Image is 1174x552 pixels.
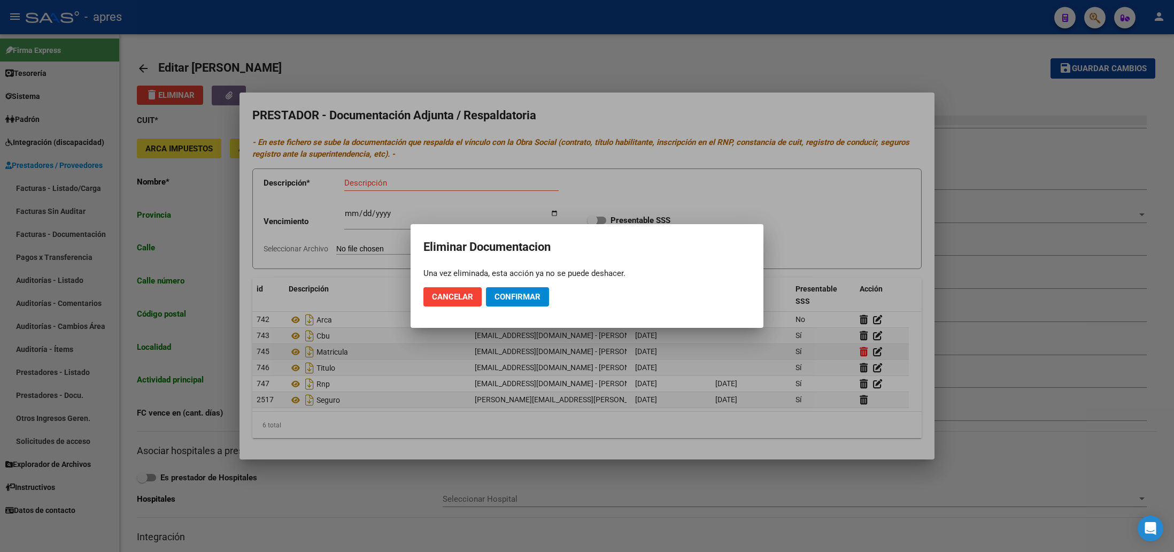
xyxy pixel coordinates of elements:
button: Confirmar [486,287,549,306]
div: Open Intercom Messenger [1138,516,1163,541]
span: Cancelar [432,292,473,302]
button: Cancelar [423,287,482,306]
h2: Eliminar Documentacion [423,237,751,257]
span: Confirmar [495,292,540,302]
div: Una vez eliminada, esta acción ya no se puede deshacer. [423,268,751,279]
